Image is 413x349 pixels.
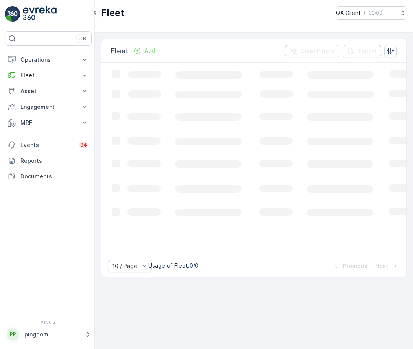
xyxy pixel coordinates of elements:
[5,137,92,153] a: Events34
[20,103,76,111] p: Engagement
[5,320,92,325] span: v 1.50.2
[20,141,74,149] p: Events
[5,68,92,83] button: Fleet
[343,262,367,270] p: Previous
[7,328,19,341] div: PP
[285,45,339,57] button: Clear Filters
[20,87,76,95] p: Asset
[336,9,361,17] p: QA Client
[374,261,400,271] button: Next
[20,72,76,79] p: Fleet
[5,99,92,115] button: Engagement
[336,6,407,20] button: QA Client(+03:00)
[375,262,388,270] p: Next
[144,47,155,55] p: Add
[20,56,76,64] p: Operations
[111,46,129,57] p: Fleet
[24,331,81,338] p: pingdom
[5,326,92,343] button: PPpingdom
[5,115,92,130] button: MRF
[23,6,57,22] img: logo_light-DOdMpM7g.png
[78,35,86,42] p: ⌘B
[20,173,88,180] p: Documents
[101,7,124,19] p: Fleet
[5,153,92,169] a: Reports
[5,83,92,99] button: Asset
[130,46,159,55] button: Add
[20,157,88,165] p: Reports
[364,10,384,16] p: ( +03:00 )
[80,142,87,148] p: 34
[5,169,92,184] a: Documents
[358,47,376,55] p: Export
[148,262,199,270] p: Usage of Fleet : 0/0
[331,261,368,271] button: Previous
[20,119,76,127] p: MRF
[343,45,381,57] button: Export
[301,47,335,55] p: Clear Filters
[5,6,20,22] img: logo
[5,52,92,68] button: Operations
